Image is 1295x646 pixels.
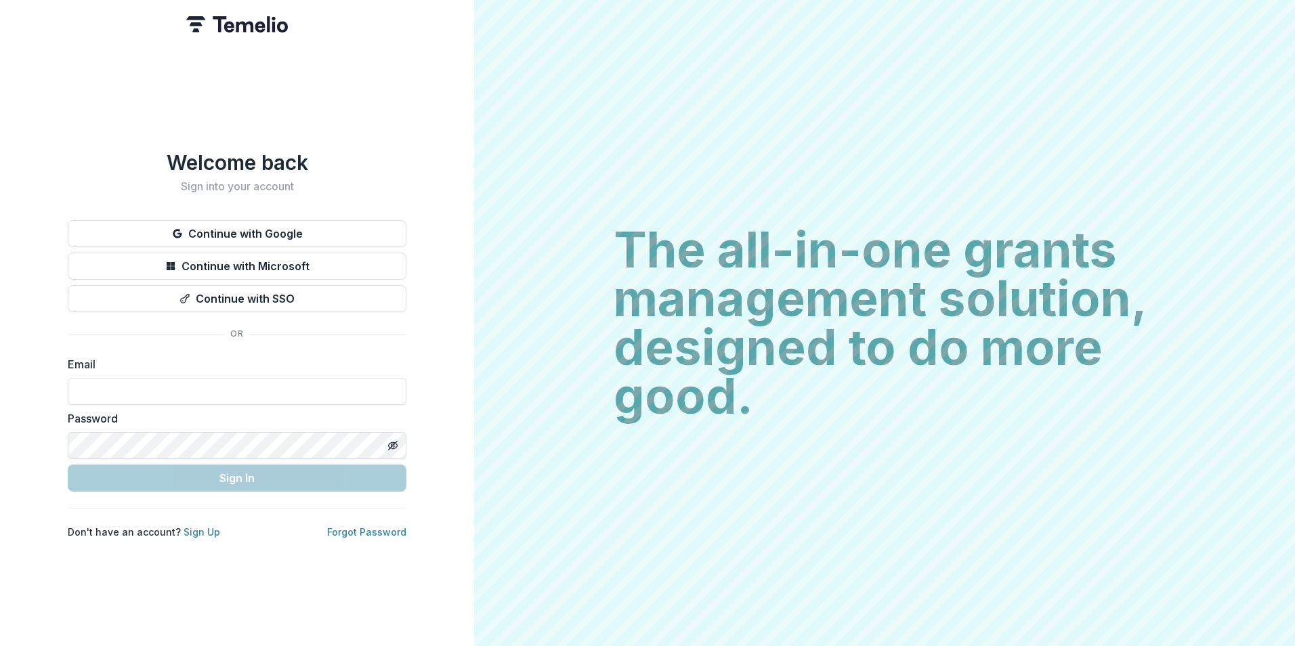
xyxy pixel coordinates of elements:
[68,410,398,427] label: Password
[68,465,406,492] button: Sign In
[68,285,406,312] button: Continue with SSO
[186,16,288,33] img: Temelio
[382,435,404,456] button: Toggle password visibility
[68,220,406,247] button: Continue with Google
[68,180,406,193] h2: Sign into your account
[68,150,406,175] h1: Welcome back
[327,526,406,538] a: Forgot Password
[68,525,220,539] p: Don't have an account?
[68,253,406,280] button: Continue with Microsoft
[184,526,220,538] a: Sign Up
[68,356,398,372] label: Email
